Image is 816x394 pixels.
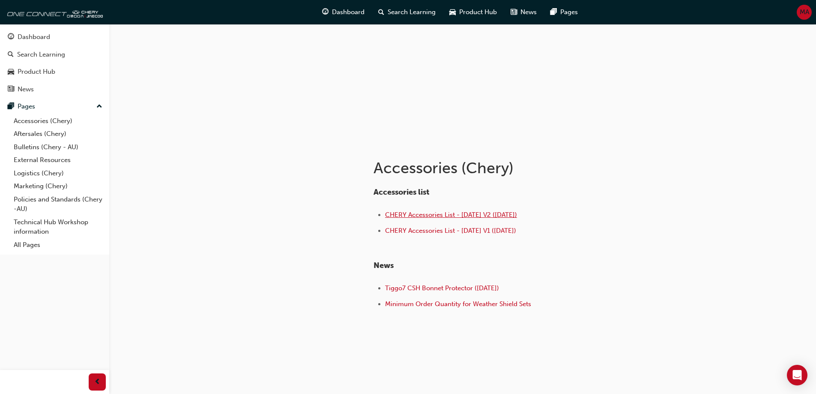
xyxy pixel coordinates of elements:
[3,27,106,99] button: DashboardSearch LearningProduct HubNews
[385,284,499,292] a: Tiggo7 CSH Bonnet Protector ([DATE])
[388,7,436,17] span: Search Learning
[459,7,497,17] span: Product Hub
[18,102,35,111] div: Pages
[550,7,557,18] span: pages-icon
[17,50,65,60] div: Search Learning
[385,211,517,219] a: CHERY Accessories List - [DATE] V2 ([DATE])
[374,187,429,197] span: Accessories list
[10,193,106,216] a: Policies and Standards (Chery -AU)
[94,377,101,388] span: prev-icon
[8,68,14,76] span: car-icon
[385,300,531,308] a: Minimum Order Quantity for Weather Shield Sets
[511,7,517,18] span: news-icon
[8,103,14,111] span: pages-icon
[10,153,106,167] a: External Resources
[332,7,365,17] span: Dashboard
[18,84,34,94] div: News
[3,81,106,97] a: News
[8,33,14,41] span: guage-icon
[8,86,14,93] span: news-icon
[3,99,106,114] button: Pages
[10,141,106,154] a: Bulletins (Chery - AU)
[797,5,812,20] button: MA
[8,51,14,59] span: search-icon
[10,114,106,128] a: Accessories (Chery)
[3,29,106,45] a: Dashboard
[10,238,106,252] a: All Pages
[3,64,106,80] a: Product Hub
[560,7,578,17] span: Pages
[322,7,329,18] span: guage-icon
[378,7,384,18] span: search-icon
[18,32,50,42] div: Dashboard
[371,3,442,21] a: search-iconSearch Learning
[4,3,103,21] img: oneconnect
[374,261,394,270] span: News
[442,3,504,21] a: car-iconProduct Hub
[96,101,102,112] span: up-icon
[10,127,106,141] a: Aftersales (Chery)
[18,67,55,77] div: Product Hub
[449,7,456,18] span: car-icon
[385,227,516,235] a: CHERY Accessories List - [DATE] V1 ([DATE])
[10,167,106,180] a: Logistics (Chery)
[10,180,106,193] a: Marketing (Chery)
[787,365,807,385] div: Open Intercom Messenger
[520,7,537,17] span: News
[504,3,544,21] a: news-iconNews
[374,159,655,177] h1: Accessories (Chery)
[315,3,371,21] a: guage-iconDashboard
[3,47,106,63] a: Search Learning
[544,3,585,21] a: pages-iconPages
[800,7,809,17] span: MA
[10,216,106,238] a: Technical Hub Workshop information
